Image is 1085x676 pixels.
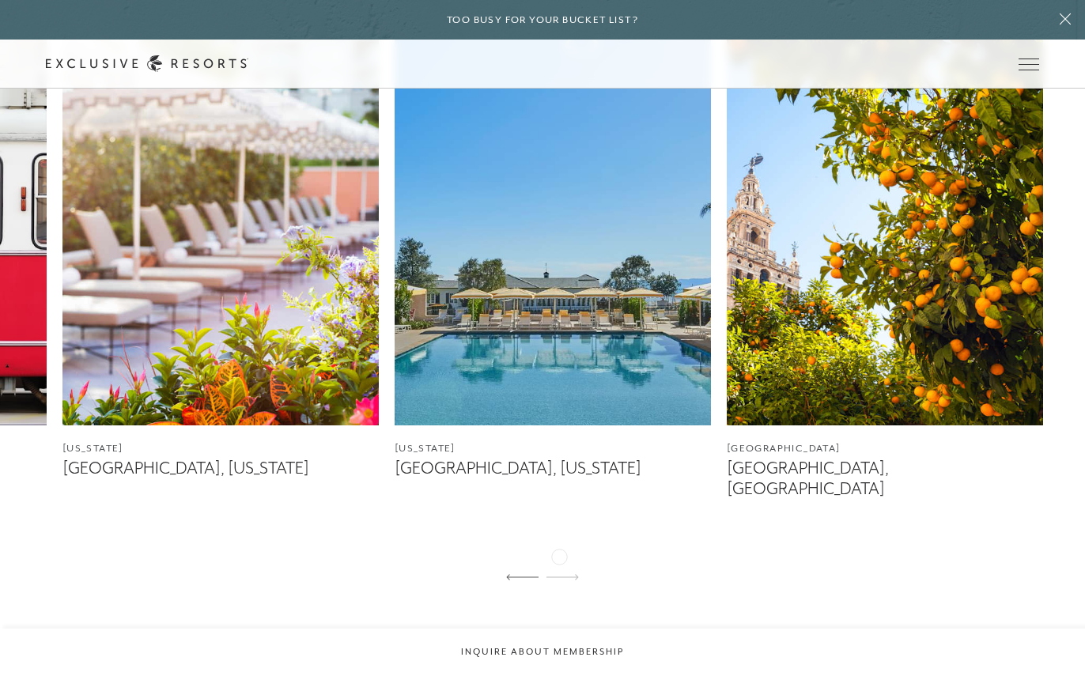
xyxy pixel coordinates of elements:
[1019,59,1039,70] button: Open navigation
[395,441,711,456] figcaption: [US_STATE]
[395,30,711,479] a: [US_STATE][GEOGRAPHIC_DATA], [US_STATE]
[62,30,379,479] a: [US_STATE][GEOGRAPHIC_DATA], [US_STATE]
[727,30,1043,499] a: [GEOGRAPHIC_DATA][GEOGRAPHIC_DATA], [GEOGRAPHIC_DATA]
[62,441,379,456] figcaption: [US_STATE]
[727,441,1043,456] figcaption: [GEOGRAPHIC_DATA]
[447,13,638,28] h6: Too busy for your bucket list?
[62,459,379,478] figcaption: [GEOGRAPHIC_DATA], [US_STATE]
[727,459,1043,498] figcaption: [GEOGRAPHIC_DATA], [GEOGRAPHIC_DATA]
[395,459,711,478] figcaption: [GEOGRAPHIC_DATA], [US_STATE]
